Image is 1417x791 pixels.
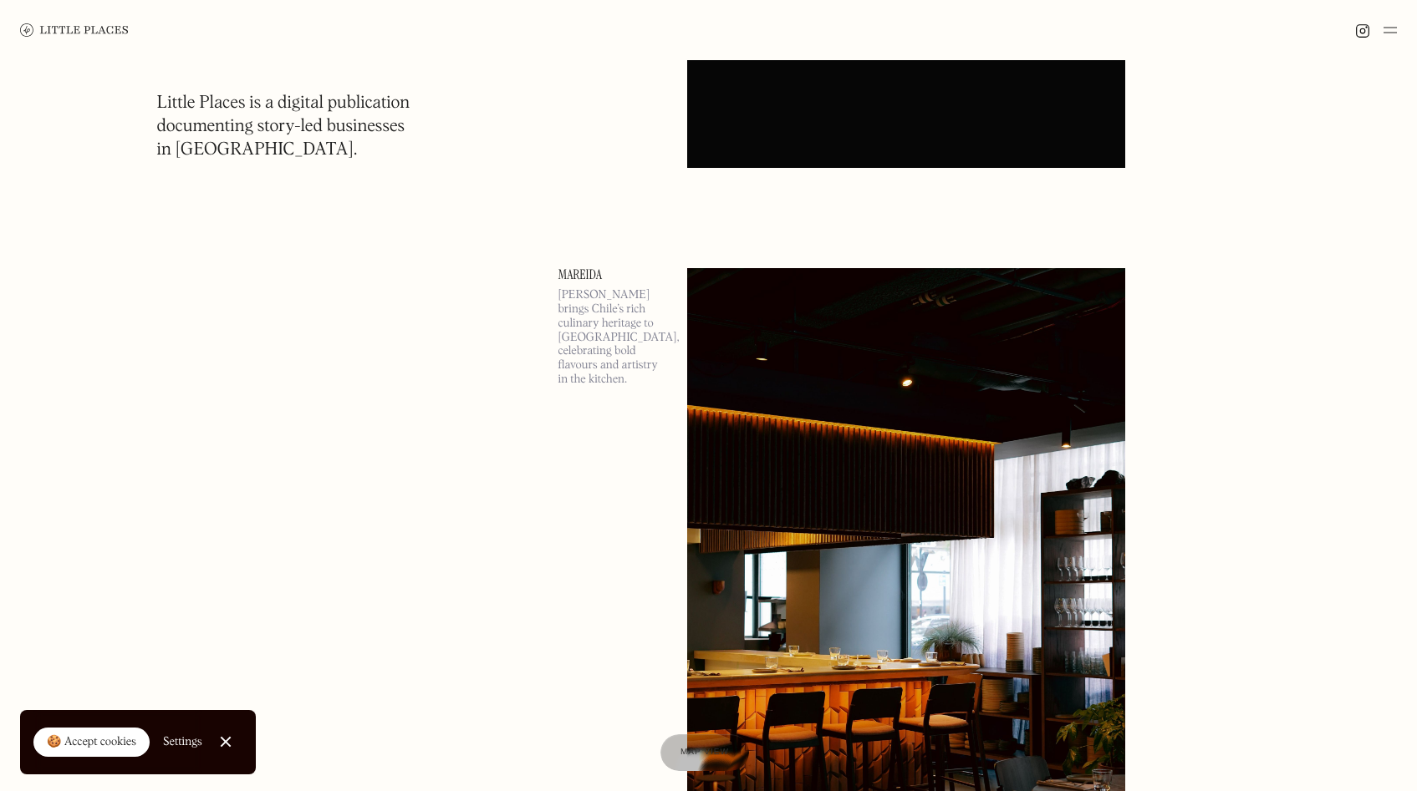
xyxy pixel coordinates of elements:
p: [PERSON_NAME] brings Chile’s rich culinary heritage to [GEOGRAPHIC_DATA], celebrating bold flavou... [558,288,667,387]
h1: Little Places is a digital publication documenting story-led businesses in [GEOGRAPHIC_DATA]. [157,92,410,162]
a: Map view [660,734,749,771]
a: Settings [163,723,202,761]
a: Close Cookie Popup [209,725,242,758]
div: 🍪 Accept cookies [47,734,136,751]
div: Close Cookie Popup [225,742,226,743]
div: Settings [163,736,202,748]
span: Map view [680,748,729,757]
a: Mareida [558,268,667,281]
a: 🍪 Accept cookies [33,728,150,758]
